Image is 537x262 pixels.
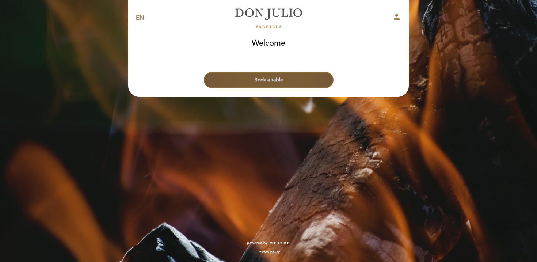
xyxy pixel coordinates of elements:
[392,12,401,21] i: person
[204,72,334,88] button: Book a table
[392,12,401,24] button: person
[247,240,267,246] span: powered by
[258,250,280,255] a: Privacy policy
[223,8,314,28] a: [PERSON_NAME]
[252,39,285,48] h1: Welcome
[269,242,290,245] img: MEITRE
[247,240,290,246] a: powered by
